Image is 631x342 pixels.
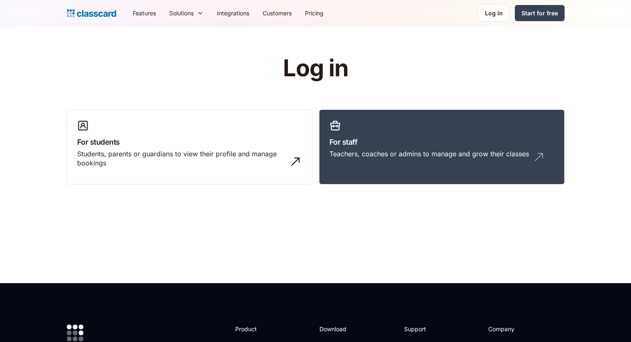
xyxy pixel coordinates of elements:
div: Start for free [521,9,558,17]
a: For studentsStudents, parents or guardians to view their profile and manage bookings [67,109,312,185]
a: Integrations [210,4,256,22]
div: Log in [485,9,503,17]
div: Solutions [163,4,210,22]
a: Log in [478,5,510,22]
h2: Product [235,325,280,333]
h1: Log in [184,56,447,81]
div: Solutions [169,9,194,17]
h3: For students [77,136,302,148]
h2: Download [319,325,353,333]
a: Customers [256,4,298,22]
a: home [67,7,116,19]
h2: Support [404,325,438,333]
a: Start for free [515,5,565,21]
a: Pricing [298,4,330,22]
h3: For staff [329,136,554,148]
div: Students, parents or guardians to view their profile and manage bookings [77,149,285,168]
a: Features [126,4,163,22]
h2: Company [488,325,543,333]
div: Teachers, coaches or admins to manage and grow their classes [329,149,529,158]
a: For staffTeachers, coaches or admins to manage and grow their classes [319,109,565,185]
